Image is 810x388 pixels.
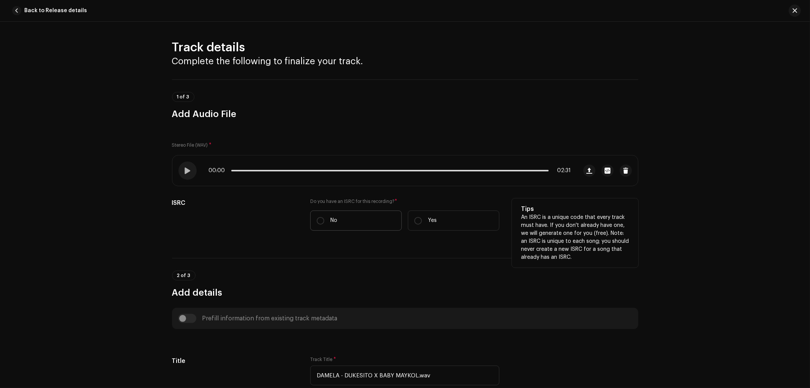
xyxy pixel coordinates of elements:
[310,366,499,385] input: Enter the name of the track
[172,198,298,207] h5: ISRC
[172,143,208,147] small: Stereo File (WAV)
[521,214,629,261] p: An ISRC is a unique code that every track must have. If you don't already have one, we will gener...
[521,204,629,214] h5: Tips
[177,273,191,278] span: 2 of 3
[330,217,337,225] p: No
[552,168,571,174] span: 02:31
[209,168,228,174] span: 00:00
[428,217,437,225] p: Yes
[310,198,499,204] label: Do you have an ISRC for this recording?
[310,356,336,363] label: Track Title
[172,40,638,55] h2: Track details
[172,356,298,366] h5: Title
[172,55,638,67] h3: Complete the following to finalize your track.
[177,95,189,99] span: 1 of 3
[172,287,638,299] h3: Add details
[172,108,638,120] h3: Add Audio File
